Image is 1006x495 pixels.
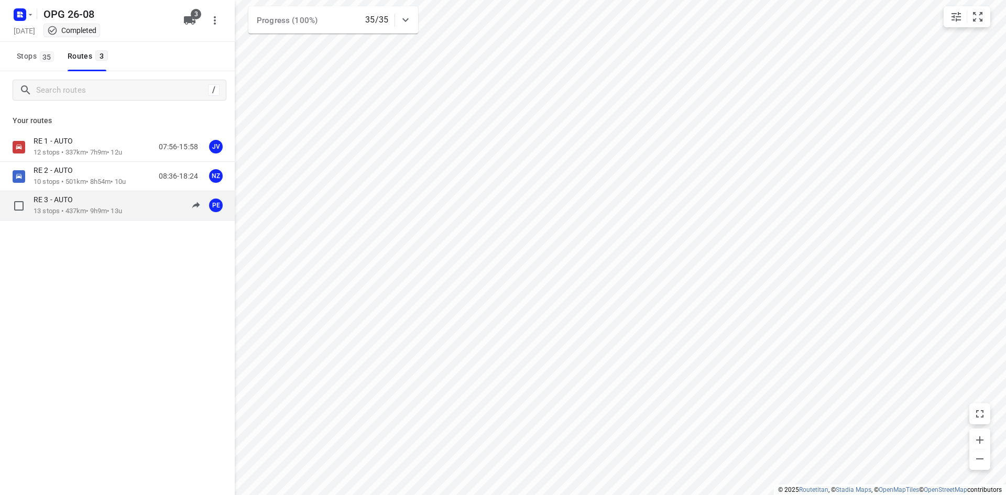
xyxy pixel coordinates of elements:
button: More [204,10,225,31]
span: Progress (100%) [257,16,318,25]
p: 12 stops • 337km • 7h9m • 12u [34,148,122,158]
p: 08:36-18:24 [159,171,198,182]
button: 3 [179,10,200,31]
p: Your routes [13,115,222,126]
p: RE 3 - AUTO [34,195,79,204]
div: This project completed. You cannot make any changes to it. [47,25,96,36]
a: OpenStreetMap [924,486,967,493]
button: Map settings [946,6,967,27]
p: RE 1 - AUTO [34,136,79,146]
a: Routetitan [799,486,828,493]
span: 35 [40,51,54,62]
div: Progress (100%)35/35 [248,6,418,34]
p: 10 stops • 501km • 8h54m • 10u [34,177,126,187]
p: 35/35 [365,14,388,26]
p: 13 stops • 437km • 9h9m • 13u [34,206,122,216]
button: Project is outdated [185,195,206,216]
li: © 2025 , © , © © contributors [778,486,1002,493]
p: RE 2 - AUTO [34,166,79,175]
input: Search routes [36,82,208,98]
a: OpenMapTiles [879,486,919,493]
div: Routes [68,50,111,63]
span: 3 [95,50,108,61]
div: small contained button group [944,6,990,27]
span: Stops [17,50,57,63]
span: 3 [191,9,201,19]
p: 07:56-15:58 [159,141,198,152]
div: / [208,84,220,96]
a: Stadia Maps [836,486,871,493]
span: Select [8,195,29,216]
